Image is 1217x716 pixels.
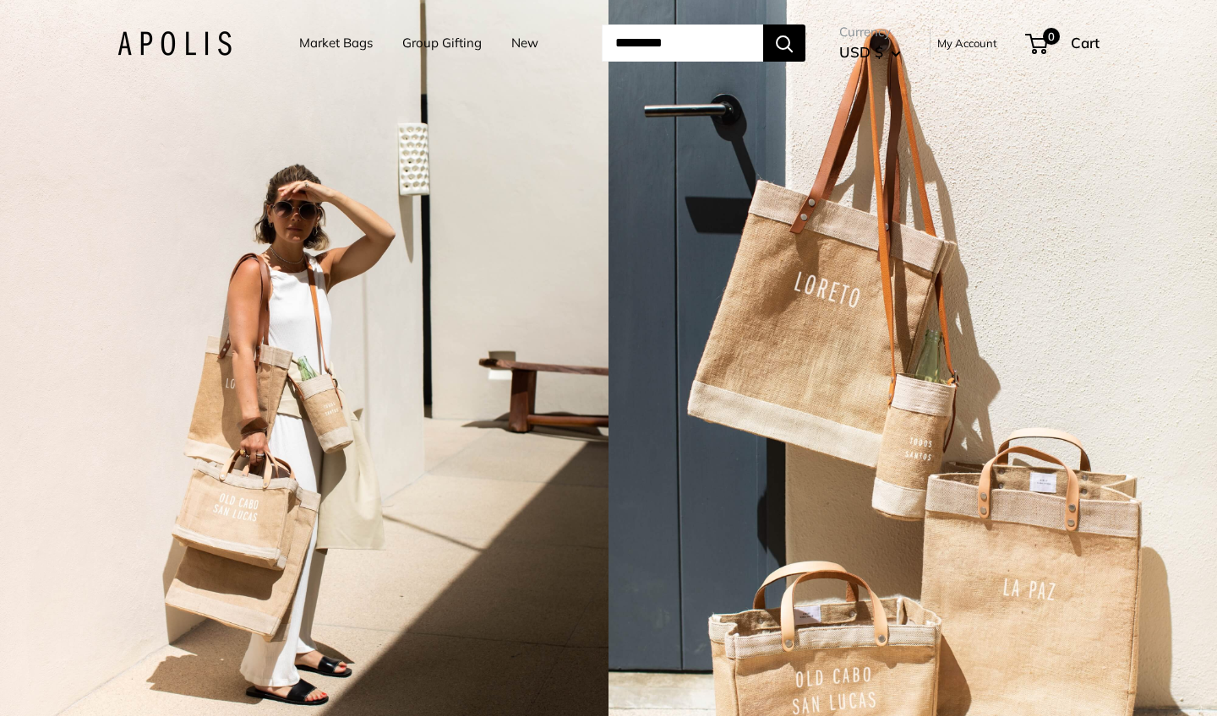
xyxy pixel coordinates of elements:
a: 0 Cart [1027,30,1100,57]
span: USD $ [839,43,883,61]
input: Search... [602,24,763,62]
a: Market Bags [299,31,373,55]
button: USD $ [839,39,901,66]
button: Search [763,24,805,62]
a: New [511,31,538,55]
span: 0 [1043,28,1060,45]
span: Currency [839,20,901,44]
img: Apolis [117,31,232,56]
span: Cart [1071,34,1100,52]
a: My Account [937,33,997,53]
a: Group Gifting [402,31,482,55]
